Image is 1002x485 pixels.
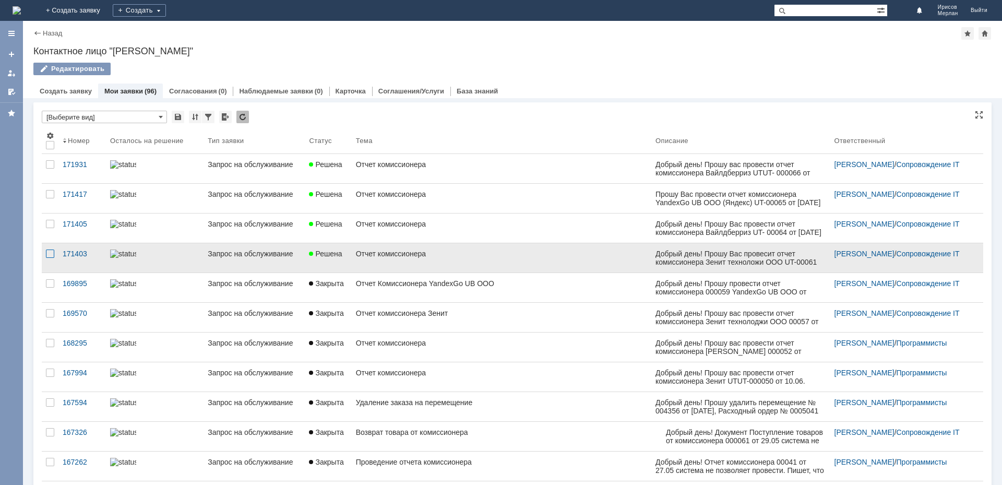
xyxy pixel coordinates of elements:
img: statusbar-100 (1).png [110,398,136,407]
a: Закрыта [305,392,351,421]
span: Решена [309,220,342,228]
img: statusbar-100 (1).png [110,160,136,169]
div: Отчет комиссионера [356,369,647,377]
div: / [834,309,971,317]
a: Создать заявку [3,46,20,63]
div: / [834,398,971,407]
a: Отчет Комиссионера YandexGo UB ООО [352,273,651,302]
a: Запрос на обслуживание [204,214,305,243]
div: (0) [219,87,227,95]
a: [PERSON_NAME] [834,160,894,169]
a: Сопровождение IT [897,190,960,198]
span: Закрыта [309,309,343,317]
a: statusbar-100 (1).png [106,452,204,481]
div: 169895 [63,279,102,288]
div: / [834,369,971,377]
span: Закрыта [309,428,343,436]
a: Закрыта [305,452,351,481]
a: [PERSON_NAME] [834,458,894,466]
div: Сделать домашней страницей [979,27,991,40]
a: Закрыта [305,333,351,362]
a: Мои заявки [3,65,20,81]
a: Запрос на обслуживание [204,303,305,332]
a: Проведение отчета комиссионера [352,452,651,481]
a: Программисты [897,398,947,407]
a: Программисты [897,339,947,347]
div: Описание [655,137,688,145]
span: Решена [309,250,342,258]
div: Запрос на обслуживание [208,220,301,228]
a: Программисты [897,369,947,377]
a: Назад [43,29,62,37]
a: statusbar-60 (1).png [106,422,204,451]
div: Отчет комиссионера [356,339,647,347]
a: Отчет комиссионера [352,154,651,183]
div: Экспорт списка [219,111,232,123]
a: Запрос на обслуживание [204,273,305,302]
div: 171417 [63,190,102,198]
div: (0) [315,87,323,95]
div: Фильтрация... [202,111,214,123]
a: Запрос на обслуживание [204,452,305,481]
a: statusbar-100 (1).png [106,392,204,421]
div: Осталось на решение [110,137,184,145]
div: Запрос на обслуживание [208,398,301,407]
a: Сопровождение IT [897,279,960,288]
a: Решена [305,154,351,183]
div: Запрос на обслуживание [208,190,301,198]
a: Сопровождение IT [897,428,960,436]
a: [PERSON_NAME] [834,309,894,317]
div: 171931 [63,160,102,169]
a: Запрос на обслуживание [204,362,305,392]
div: Номер [68,137,90,145]
th: Ответственный [830,127,975,154]
a: [PERSON_NAME] [834,279,894,288]
div: 167594 [63,398,102,407]
a: statusbar-100 (1).png [106,243,204,273]
span: Решена [309,190,342,198]
img: statusbar-100 (1).png [110,458,136,466]
a: Возврат товара от комиссионера [352,422,651,451]
div: Отчет комиссионера [356,250,647,258]
div: 167994 [63,369,102,377]
div: Запрос на обслуживание [208,160,301,169]
a: Создать заявку [40,87,92,95]
a: Решена [305,214,351,243]
a: [PERSON_NAME] [834,339,894,347]
a: Закрыта [305,303,351,332]
a: statusbar-100 (1).png [106,184,204,213]
a: 167594 [58,392,106,421]
a: Программисты [897,458,947,466]
a: Запрос на обслуживание [204,422,305,451]
div: Создать [113,4,166,17]
a: Перейти на домашнюю страницу [13,6,21,15]
div: Тема [356,137,373,145]
a: 167994 [58,362,106,392]
a: Отчет комиссионера [352,362,651,392]
a: 171931 [58,154,106,183]
span: Настройки [46,132,54,140]
div: / [834,160,971,169]
div: Запрос на обслуживание [208,458,301,466]
a: statusbar-100 (1).png [106,333,204,362]
th: Статус [305,127,351,154]
div: На всю страницу [975,111,983,119]
div: / [834,428,971,436]
th: Осталось на решение [106,127,204,154]
div: Отчет комиссионера [356,220,647,228]
a: Сопровождение IT [897,250,960,258]
span: Закрыта [309,369,343,377]
th: Тип заявки [204,127,305,154]
div: 167262 [63,458,102,466]
a: [PERSON_NAME] [834,428,894,436]
div: Тип заявки [208,137,244,145]
a: Запрос на обслуживание [204,154,305,183]
a: statusbar-100 (1).png [106,154,204,183]
a: Закрыта [305,273,351,302]
div: 171405 [63,220,102,228]
div: Ответственный [834,137,886,145]
a: Наблюдаемые заявки [239,87,313,95]
a: Отчет комиссионера Зенит [352,303,651,332]
a: Решена [305,184,351,213]
th: Тема [352,127,651,154]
